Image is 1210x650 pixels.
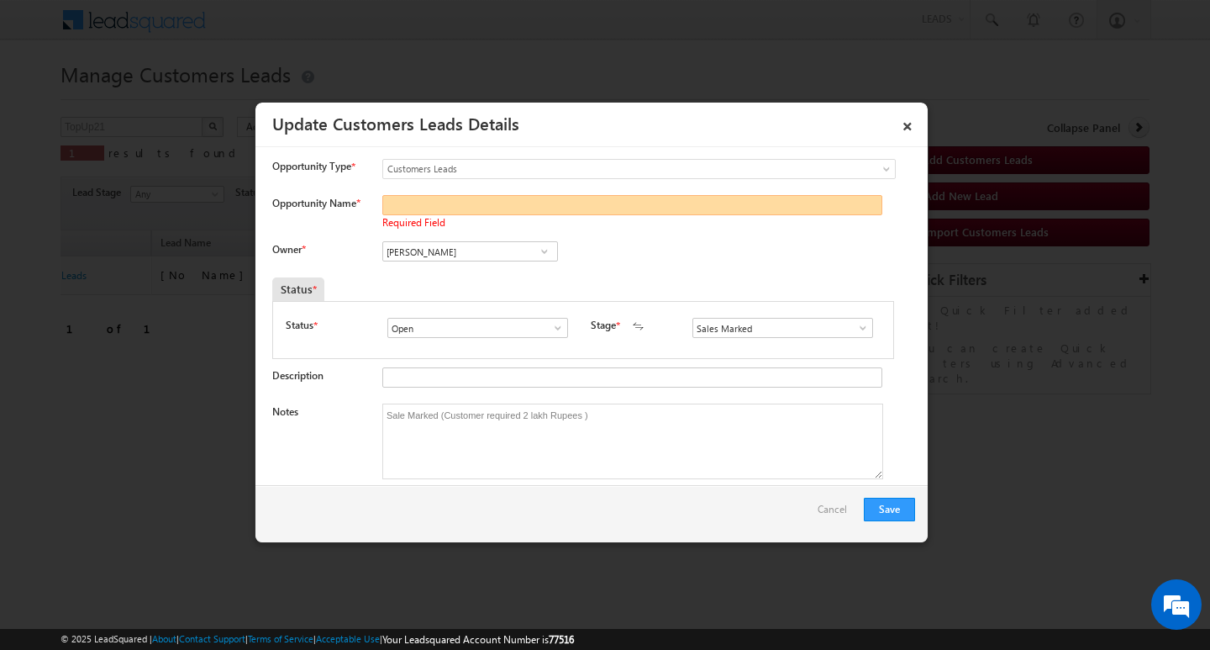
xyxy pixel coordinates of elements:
[152,633,176,644] a: About
[543,320,564,336] a: Show All Items
[229,518,305,541] em: Start Chat
[60,632,574,647] span: © 2025 LeadSquared | | | | |
[276,8,316,49] div: Minimize live chat window
[272,197,360,209] label: Opportunity Name
[272,277,324,301] div: Status
[382,241,558,262] input: Type to Search
[272,243,305,256] label: Owner
[387,318,568,338] input: Type to Search
[382,633,574,646] span: Your Leadsquared Account Number is
[383,161,827,177] span: Customers Leads
[549,633,574,646] span: 77516
[818,498,855,530] a: Cancel
[272,111,519,135] a: Update Customers Leads Details
[591,318,616,333] label: Stage
[316,633,380,644] a: Acceptable Use
[87,88,282,110] div: Chat with us now
[272,159,351,174] span: Opportunity Type
[272,369,324,382] label: Description
[286,318,313,333] label: Status
[692,318,873,338] input: Type to Search
[864,498,915,521] button: Save
[248,633,313,644] a: Terms of Service
[382,159,896,179] a: Customers Leads
[893,108,922,138] a: ×
[22,156,307,504] textarea: Type your message and hit 'Enter'
[382,216,445,229] span: Required Field
[534,243,555,260] a: Show All Items
[179,633,245,644] a: Contact Support
[848,320,869,336] a: Show All Items
[29,88,71,110] img: d_60004797649_company_0_60004797649
[272,405,298,418] label: Notes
